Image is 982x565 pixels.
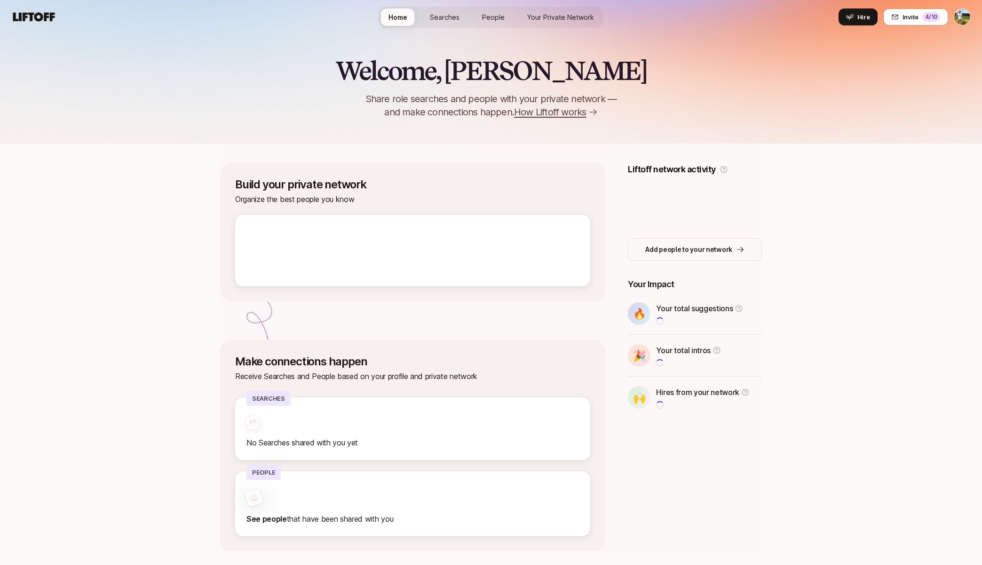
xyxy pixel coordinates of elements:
button: Invite4/10 [883,8,948,25]
a: Your Private Network [520,8,602,26]
img: Tyler Kieft [954,9,970,25]
span: People [482,12,505,22]
p: Build your private network [235,178,590,191]
span: Invite [903,12,919,22]
p: Liftoff network activity [628,163,715,176]
strong: See people [246,514,287,524]
h2: Welcome, [PERSON_NAME] [335,56,647,85]
p: that have been shared with you [246,513,579,525]
a: Searches [422,8,467,26]
p: Hires from your network [656,386,739,398]
span: No Searches shared with you yet [246,438,358,447]
p: Add people to your network [645,244,732,255]
span: How Liftoff works [514,105,586,119]
div: 🎉 [628,344,650,367]
a: Home [381,8,415,26]
a: How Liftoff works [514,105,597,119]
span: Searches [430,12,459,22]
p: Your total intros [656,344,711,356]
div: 🙌 [628,386,650,409]
p: People [246,465,281,480]
button: Add people to your network [628,238,762,261]
a: People [475,8,512,26]
p: Your Impact [628,278,762,291]
span: Your Private Network [527,12,594,22]
p: Your total suggestions [656,302,733,315]
span: Hire [857,12,870,22]
p: Organize the best people you know [235,193,590,205]
p: Searches [246,391,291,406]
img: default-avatar.svg [247,491,261,504]
span: Home [388,12,407,22]
p: Make connections happen [235,355,590,368]
div: 4 /10 [922,12,940,22]
button: Tyler Kieft [954,8,971,25]
p: Receive Searches and People based on your profile and private network [235,370,590,382]
button: Hire [839,8,878,25]
div: 🔥 [628,302,650,325]
p: Share role searches and people with your private network — and make connections happen. [350,92,632,119]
